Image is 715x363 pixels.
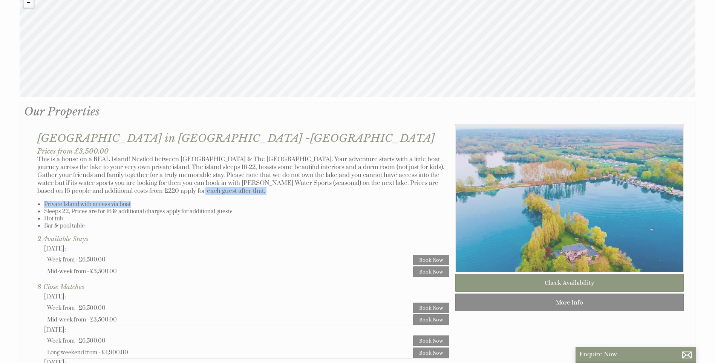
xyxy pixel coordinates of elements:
a: Check Availability [455,274,684,292]
li: Hot tub [44,215,449,222]
div: Week from - £6,500.00 [47,305,413,312]
img: The_Island_arial_view.original.jpg [455,124,684,272]
a: [GEOGRAPHIC_DATA] in [GEOGRAPHIC_DATA] [37,132,302,145]
div: Week from - £6,500.00 [47,337,413,345]
h4: 8 Close Matches [37,283,449,293]
div: [DATE] [44,293,449,301]
h4: 2 Available Stays [37,235,449,245]
div: Mid-week from - £3,500.00 [47,268,413,275]
div: Week from - £6,500.00 [47,256,413,263]
li: Bar & pool table [44,222,449,229]
p: Enquire Now [579,351,692,358]
a: Book Now [413,348,449,358]
div: Mid-week from - £3,500.00 [47,316,413,323]
a: [GEOGRAPHIC_DATA] [310,132,435,145]
li: Private Island with access via boat [44,201,449,208]
div: Long weekend from - £4,900.00 [47,349,413,356]
a: Book Now [413,314,449,325]
a: Book Now [413,335,449,346]
h3: Prices from £3,500.00 [37,147,449,155]
div: [DATE] [44,326,449,334]
span: - [305,132,435,145]
a: Book Now [413,303,449,313]
a: Book Now [413,266,449,277]
p: This is a house on a REAL Island! Nestled between [GEOGRAPHIC_DATA] & The [GEOGRAPHIC_DATA]. Your... [37,155,449,195]
li: Sleeps 22, Prices are for 16 & additional charges apply for additional guests [44,208,449,215]
a: Book Now [413,255,449,265]
a: More Info [455,294,684,311]
div: [DATE] [44,245,449,253]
